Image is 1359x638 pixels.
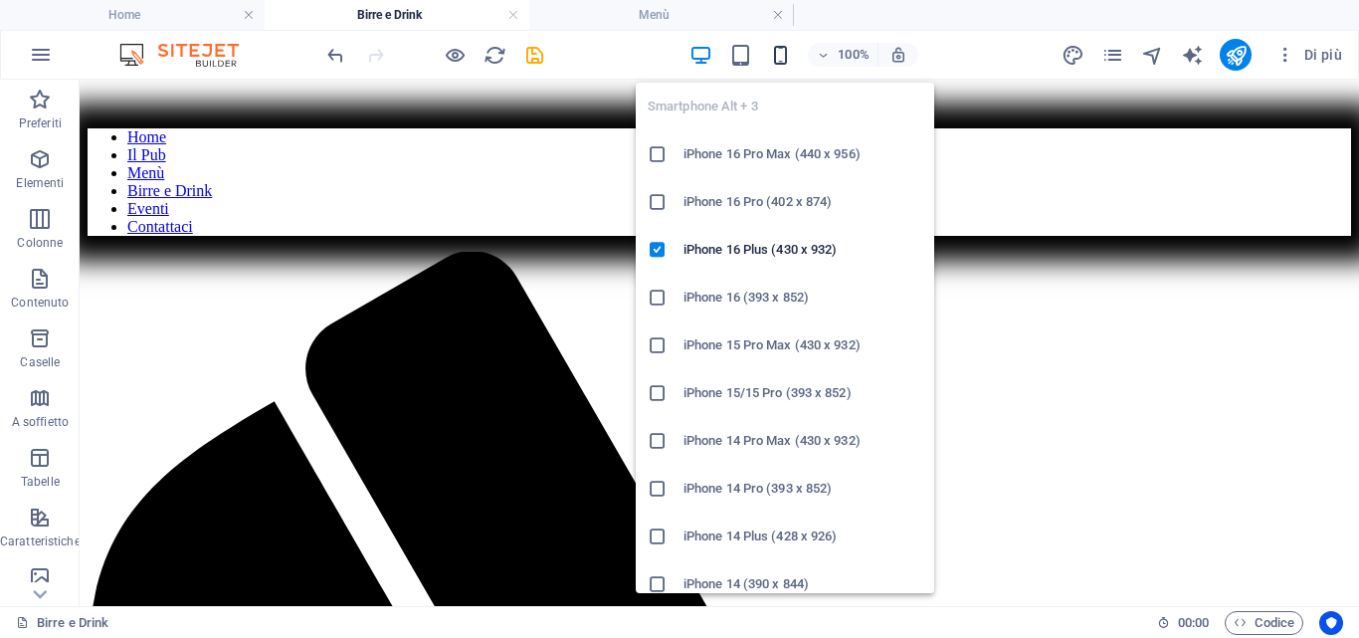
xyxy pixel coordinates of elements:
[20,354,60,370] p: Caselle
[265,4,529,26] h4: Birre e Drink
[19,115,62,131] p: Preferiti
[523,44,546,67] i: Salva (Ctrl+S)
[1234,611,1294,635] span: Codice
[683,190,922,214] h6: iPhone 16 Pro (402 x 874)
[808,43,878,67] button: 100%
[323,43,347,67] button: undo
[1062,44,1084,67] i: Design (Ctrl+Alt+Y)
[1157,611,1210,635] h6: Tempo sessione
[1178,611,1209,635] span: 00 00
[1140,43,1164,67] button: navigator
[1319,611,1343,635] button: Usercentrics
[1220,39,1252,71] button: publish
[838,43,870,67] h6: 100%
[483,43,506,67] button: reload
[114,43,264,67] img: Editor Logo
[16,611,108,635] a: Fai clic per annullare la selezione. Doppio clic per aprire le pagine
[17,235,63,251] p: Colonne
[1267,39,1350,71] button: Di più
[683,525,922,548] h6: iPhone 14 Plus (428 x 926)
[1180,43,1204,67] button: text_generator
[529,4,794,26] h4: Menù
[1225,44,1248,67] i: Pubblica
[16,175,64,191] p: Elementi
[1275,45,1342,65] span: Di più
[683,238,922,262] h6: iPhone 16 Plus (430 x 932)
[484,44,506,67] i: Ricarica la pagina
[11,295,69,311] p: Contenuto
[683,429,922,453] h6: iPhone 14 Pro Max (430 x 932)
[1181,44,1204,67] i: AI Writer
[1225,611,1303,635] button: Codice
[1192,615,1195,630] span: :
[683,286,922,310] h6: iPhone 16 (393 x 852)
[683,381,922,405] h6: iPhone 15/15 Pro (393 x 852)
[12,414,69,430] p: A soffietto
[889,46,907,64] i: Quando ridimensioni, regola automaticamente il livello di zoom in modo che corrisponda al disposi...
[21,474,60,490] p: Tabelle
[522,43,546,67] button: save
[1101,44,1124,67] i: Pagine (Ctrl+Alt+S)
[683,142,922,166] h6: iPhone 16 Pro Max (440 x 956)
[1100,43,1124,67] button: pages
[324,44,347,67] i: Annulla: Elimina elementi (Ctrl+Z)
[1061,43,1084,67] button: design
[683,572,922,596] h6: iPhone 14 (390 x 844)
[683,477,922,501] h6: iPhone 14 Pro (393 x 852)
[683,333,922,357] h6: iPhone 15 Pro Max (430 x 932)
